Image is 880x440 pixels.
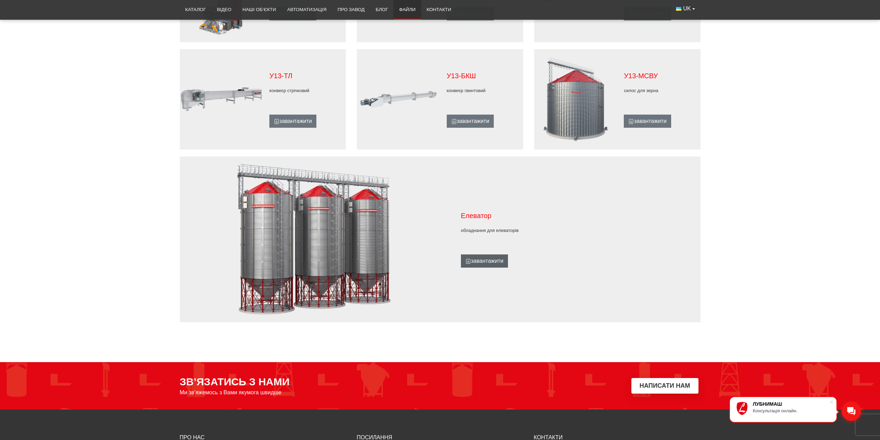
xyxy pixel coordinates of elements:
[461,227,680,234] p: обладнання для елеваторів
[447,71,517,81] p: У13-БКШ
[624,88,694,94] p: силос для зерна
[421,2,457,17] a: Контакти
[332,2,370,17] a: Про завод
[180,2,212,17] a: Каталог
[670,2,700,15] button: UK
[753,408,830,413] div: Консультація онлайн.
[370,2,393,17] a: Блог
[461,254,508,268] a: завантажити
[631,378,698,394] button: Написати нам
[180,389,282,396] span: Ми зв’яжемось з Вами якумога швидше
[269,71,339,81] p: У13-ТЛ
[269,115,316,128] a: завантажити
[624,71,694,81] p: У13-МСВУ
[212,2,237,17] a: Відео
[237,2,281,17] a: Наші об’єкти
[447,115,494,128] a: завантажити
[624,115,671,128] a: завантажити
[753,401,830,407] div: ЛУБНИМАШ
[676,7,682,11] img: Українська
[269,88,339,94] p: конвеєр стрічковий
[180,376,290,388] span: ЗВ’ЯЗАТИСЬ З НАМИ
[393,2,421,17] a: Файли
[281,2,332,17] a: Автоматизація
[683,5,691,12] span: UK
[447,88,517,94] p: конвеєр гвинтовий
[461,211,680,221] p: Елеватор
